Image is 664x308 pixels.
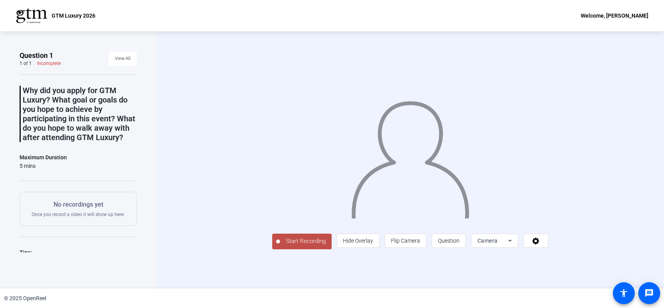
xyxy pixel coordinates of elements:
div: Tips: [20,248,137,257]
div: 5 mins [20,162,67,170]
div: Incomplete [37,60,61,67]
span: Flip Camera [391,238,420,244]
mat-icon: accessibility [619,288,628,298]
p: No recordings yet [32,200,125,209]
button: Hide Overlay [337,234,379,248]
button: Flip Camera [385,234,426,248]
span: Camera [477,238,498,244]
img: OpenReel logo [16,8,48,23]
span: Start Recording [280,237,332,246]
span: Question 1 [20,51,53,60]
div: Once you record a video it will show up here. [32,200,125,218]
div: © 2025 OpenReel [4,294,46,303]
div: Maximum Duration [20,153,67,162]
span: Hide Overlay [343,238,373,244]
mat-icon: message [644,288,654,298]
button: Question [432,234,466,248]
p: GTM Luxury 2026 [52,11,95,20]
button: View All [109,52,137,66]
span: Question [438,238,459,244]
div: 1 of 1 [20,60,32,67]
button: Start Recording [272,234,332,249]
img: overlay [350,94,470,218]
p: Why did you apply for GTM Luxury? What goal or goals do you hope to achieve by participating in t... [23,86,137,142]
div: Welcome, [PERSON_NAME] [581,11,648,20]
span: View All [115,53,131,65]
